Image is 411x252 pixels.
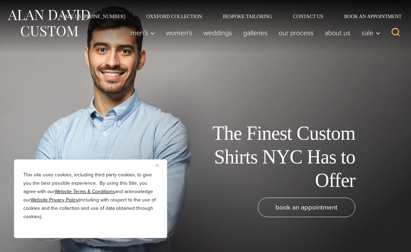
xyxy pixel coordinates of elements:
a: Website Terms & Conditions [55,188,115,195]
h1: The Finest Custom Shirts NYC Has to Offer [199,122,355,192]
nav: Primary Navigation [125,26,384,40]
a: book an appointment [258,198,355,217]
span: Sale [362,29,380,36]
a: Our Process [273,26,319,40]
a: Bespoke Tailoring [212,14,282,19]
a: weddings [198,26,238,40]
a: Website Privacy Policy [31,196,78,204]
a: Book an Appointment [334,14,404,19]
a: About Us [319,26,356,40]
a: Contact Us [282,14,334,19]
button: Close [156,161,164,169]
p: This site uses cookies, including third party cookies, to give you the best possible experience. ... [23,171,158,221]
a: Women’s [161,26,198,40]
nav: Secondary Navigation [51,14,404,19]
button: View Search Form [387,24,404,41]
span: Men’s [131,29,155,36]
a: Call Us [PHONE_NUMBER] [51,14,136,19]
img: Alan David Custom [7,8,91,39]
a: Galleries [238,26,273,40]
img: Close [156,164,159,167]
a: Oxxford Collection [136,14,212,19]
span: book an appointment [276,202,338,212]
